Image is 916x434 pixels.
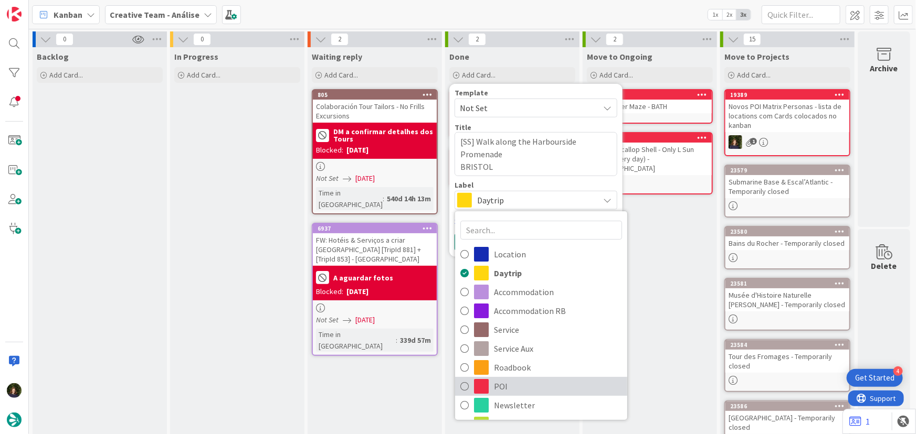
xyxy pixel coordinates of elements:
[193,33,211,46] span: 0
[455,132,617,176] textarea: [SS] Walk along the Harbourside Promenade BRISTOL
[331,33,349,46] span: 2
[312,51,362,62] span: Waiting reply
[725,135,849,149] div: MC
[316,329,396,352] div: Time in [GEOGRAPHIC_DATA]
[455,283,627,301] a: Accommodation
[599,70,633,80] span: Add Card...
[736,9,751,20] span: 3x
[110,9,199,20] b: Creative Team - Análise
[870,62,898,74] div: Archive
[468,33,486,46] span: 2
[455,245,627,264] a: Location
[737,70,771,80] span: Add Card...
[588,143,712,175] div: €€ - The Scallop Shell - Only L Sun (Open every day) - [GEOGRAPHIC_DATA]
[725,100,849,132] div: Novos POI Matrix Personas - lista de locations com Cards colocados no kanban
[396,334,397,346] span: :
[355,173,375,184] span: [DATE]
[725,340,849,373] div: 23584Tour des Fromages - Temporarily closed
[855,373,894,383] div: Get Started
[333,128,434,143] b: DM a confirmar detalhes dos Tours
[384,193,434,204] div: 540d 14h 13m
[725,411,849,434] div: [GEOGRAPHIC_DATA] - Temporarily closed
[893,366,903,376] div: 4
[313,100,437,123] div: Colaboración Tour Tailors - No Frills Excursions
[455,377,627,396] a: POI
[588,90,712,113] div: 24670[SS] Beazer Maze - BATH
[455,396,627,415] a: Newsletter
[54,8,82,21] span: Kanban
[494,322,622,338] span: Service
[316,173,339,183] i: Not Set
[7,413,22,427] img: avatar
[318,91,437,99] div: 805
[730,341,849,349] div: 23584
[316,187,383,210] div: Time in [GEOGRAPHIC_DATA]
[588,100,712,113] div: [SS] Beazer Maze - BATH
[333,274,393,281] b: A aguardar fotos
[762,5,840,24] input: Quick Filter...
[730,91,849,99] div: 19389
[37,51,69,62] span: Backlog
[730,403,849,410] div: 23586
[725,166,849,175] div: 23579
[724,51,789,62] span: Move to Projects
[22,2,48,14] span: Support
[316,145,343,156] div: Blocked:
[455,415,627,433] a: Car
[725,279,849,288] div: 23581
[313,233,437,266] div: FW: Hotéis & Serviços a criar [GEOGRAPHIC_DATA] [TripId 881] + [TripId 853] - [GEOGRAPHIC_DATA]
[318,225,437,232] div: 6937
[494,265,622,281] span: Daytrip
[455,181,473,189] span: Label
[725,175,849,198] div: Submarine Base & Escal’Atlantic - Temporarily closed
[494,360,622,375] span: Roadbook
[725,236,849,250] div: Bains du Rocher - Temporarily closed
[346,286,368,297] div: [DATE]
[494,246,622,262] span: Location
[455,339,627,358] a: Service Aux
[174,51,218,62] span: In Progress
[316,315,339,324] i: Not Set
[725,227,849,236] div: 23580
[460,101,591,115] span: Not Set
[725,166,849,198] div: 23579Submarine Base & Escal’Atlantic - Temporarily closed
[324,70,358,80] span: Add Card...
[494,416,622,432] span: Car
[455,89,488,96] span: Template
[494,397,622,413] span: Newsletter
[725,350,849,373] div: Tour des Fromages - Temporarily closed
[729,135,742,149] img: MC
[849,415,870,428] a: 1
[593,91,712,99] div: 24670
[494,284,622,300] span: Accommodation
[7,383,22,398] img: MC
[397,334,434,346] div: 339d 57m
[708,9,722,20] span: 1x
[730,167,849,174] div: 23579
[313,90,437,123] div: 805Colaboración Tour Tailors - No Frills Excursions
[494,303,622,319] span: Accommodation RB
[725,402,849,411] div: 23586
[725,90,849,132] div: 19389Novos POI Matrix Personas - lista de locations com Cards colocados no kanban
[455,301,627,320] a: Accommodation RB
[455,320,627,339] a: Service
[313,90,437,100] div: 805
[455,123,471,132] label: Title
[593,134,712,142] div: 24671
[606,33,624,46] span: 2
[455,264,627,283] a: Daytrip
[449,51,469,62] span: Done
[730,280,849,287] div: 23581
[725,90,849,100] div: 19389
[455,358,627,377] a: Roadbook
[725,227,849,250] div: 23580Bains du Rocher - Temporarily closed
[494,378,622,394] span: POI
[462,70,496,80] span: Add Card...
[49,70,83,80] span: Add Card...
[313,224,437,233] div: 6937
[722,9,736,20] span: 2x
[587,51,652,62] span: Move to Ongoing
[187,70,220,80] span: Add Card...
[725,402,849,434] div: 23586[GEOGRAPHIC_DATA] - Temporarily closed
[7,7,22,21] img: Visit kanbanzone.com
